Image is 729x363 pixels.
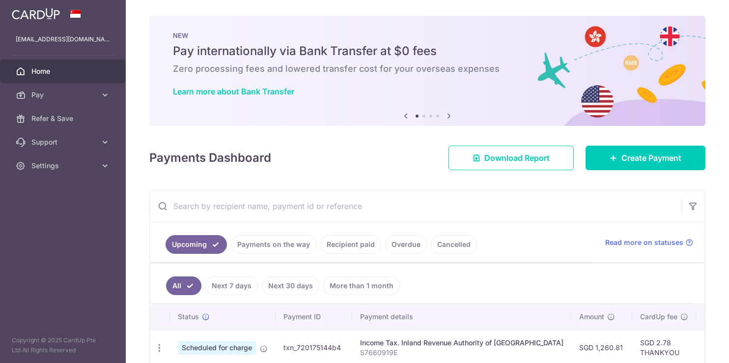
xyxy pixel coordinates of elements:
[484,152,550,164] span: Download Report
[31,66,96,76] span: Home
[320,235,381,254] a: Recipient paid
[173,63,682,75] h6: Zero processing fees and lowered transfer cost for your overseas expenses
[605,238,683,247] span: Read more on statuses
[205,276,258,295] a: Next 7 days
[579,312,604,322] span: Amount
[449,146,574,170] a: Download Report
[12,8,60,20] img: CardUp
[31,161,96,171] span: Settings
[166,276,201,295] a: All
[640,312,677,322] span: CardUp fee
[360,348,563,358] p: S7660919E
[231,235,316,254] a: Payments on the way
[173,31,682,39] p: NEW
[173,43,682,59] h5: Pay internationally via Bank Transfer at $0 fees
[173,87,294,96] a: Learn more about Bank Transfer
[16,34,110,44] p: [EMAIL_ADDRESS][DOMAIN_NAME]
[262,276,319,295] a: Next 30 days
[178,312,199,322] span: Status
[31,90,96,100] span: Pay
[31,137,96,147] span: Support
[621,152,681,164] span: Create Payment
[178,341,256,355] span: Scheduled for charge
[385,235,427,254] a: Overdue
[586,146,705,170] a: Create Payment
[323,276,400,295] a: More than 1 month
[276,304,352,330] th: Payment ID
[149,16,705,126] img: Bank transfer banner
[352,304,571,330] th: Payment details
[431,235,477,254] a: Cancelled
[166,235,227,254] a: Upcoming
[360,338,563,348] div: Income Tax. Inland Revenue Authority of [GEOGRAPHIC_DATA]
[31,114,96,123] span: Refer & Save
[150,190,681,222] input: Search by recipient name, payment id or reference
[605,238,693,247] a: Read more on statuses
[149,149,271,167] h4: Payments Dashboard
